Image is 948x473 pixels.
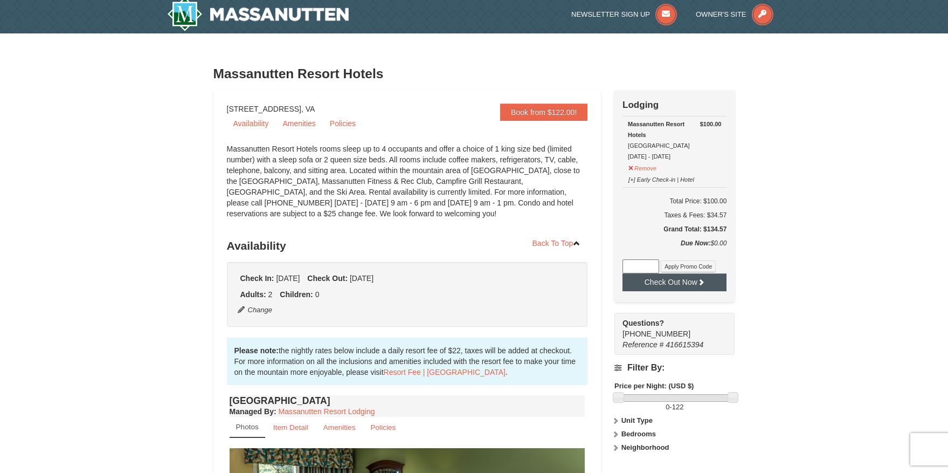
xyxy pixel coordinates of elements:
h5: Grand Total: $134.57 [622,224,726,235]
a: Availability [227,115,275,132]
a: Photos [230,417,265,438]
button: Apply Promo Code [661,261,716,272]
div: [GEOGRAPHIC_DATA] [DATE] - [DATE] [628,119,721,162]
a: Back To Top [525,235,588,251]
a: Newsletter Sign Up [571,10,677,18]
small: Photos [236,423,259,431]
div: Taxes & Fees: $34.57 [622,210,726,221]
strong: Check Out: [307,274,348,283]
strong: Lodging [622,100,659,110]
a: Amenities [276,115,322,132]
span: [PHONE_NUMBER] [622,318,715,338]
h4: [GEOGRAPHIC_DATA] [230,395,585,406]
small: Policies [370,423,396,431]
h3: Massanutten Resort Hotels [213,63,735,85]
span: Managed By [230,407,274,416]
strong: $100.00 [700,119,722,129]
button: Check Out Now [622,273,726,291]
strong: Neighborhood [621,443,669,451]
h6: Total Price: $100.00 [622,196,726,207]
strong: Due Now: [681,239,710,247]
strong: Massanutten Resort Hotels [628,121,684,138]
div: the nightly rates below include a daily resort fee of $22, taxes will be added at checkout. For m... [227,338,588,385]
a: Amenities [316,417,363,438]
label: - [614,402,735,413]
strong: Unit Type [621,416,653,424]
strong: Children: [280,290,313,299]
a: Policies [323,115,362,132]
h3: Availability [227,235,588,257]
span: Newsletter Sign Up [571,10,650,18]
a: Massanutten Resort Lodging [279,407,375,416]
span: 416615394 [666,340,703,349]
strong: Bedrooms [621,430,656,438]
strong: Price per Night: (USD $) [614,382,694,390]
a: Resort Fee | [GEOGRAPHIC_DATA] [384,368,506,376]
a: Item Detail [266,417,315,438]
h4: Filter By: [614,363,735,373]
button: Change [238,304,273,316]
div: Massanutten Resort Hotels rooms sleep up to 4 occupants and offer a choice of 1 king size bed (li... [227,143,588,230]
a: Owner's Site [696,10,773,18]
span: [DATE] [276,274,300,283]
a: Book from $122.00! [500,104,587,121]
strong: : [230,407,276,416]
span: Owner's Site [696,10,746,18]
button: Remove [628,160,657,174]
span: [DATE] [350,274,373,283]
small: Amenities [323,423,356,431]
div: $0.00 [622,238,726,259]
strong: Please note: [234,346,279,355]
span: 2 [268,290,273,299]
button: [+] Early Check-in | Hotel [628,172,695,185]
span: 0 [315,290,320,299]
strong: Check In: [240,274,274,283]
strong: Adults: [240,290,266,299]
a: Policies [363,417,403,438]
small: Item Detail [273,423,308,431]
span: 0 [666,403,669,411]
span: Reference # [622,340,663,349]
span: 122 [672,403,684,411]
strong: Questions? [622,319,664,327]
